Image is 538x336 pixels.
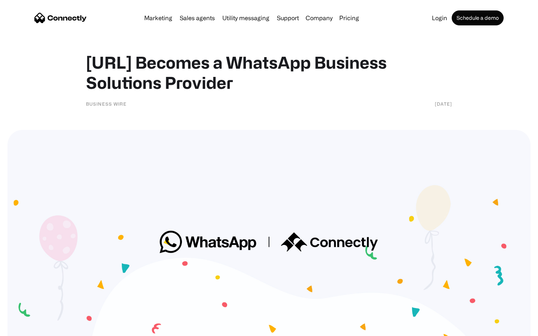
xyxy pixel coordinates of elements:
aside: Language selected: English [7,323,45,333]
div: [DATE] [435,100,452,108]
div: Company [306,13,333,23]
ul: Language list [15,323,45,333]
a: Marketing [141,15,175,21]
a: Schedule a demo [452,10,504,25]
a: Utility messaging [219,15,272,21]
a: Pricing [336,15,362,21]
div: Business Wire [86,100,127,108]
a: Sales agents [177,15,218,21]
a: Login [429,15,450,21]
h1: [URL] Becomes a WhatsApp Business Solutions Provider [86,52,452,93]
a: Support [274,15,302,21]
